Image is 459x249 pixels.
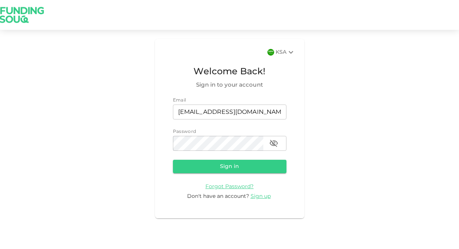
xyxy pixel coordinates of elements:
[276,48,295,57] div: KSA
[173,130,196,134] span: Password
[251,194,271,199] span: Sign up
[173,81,286,90] span: Sign in to your account
[205,184,254,189] a: Forgot Password?
[173,105,286,119] input: email
[267,49,274,56] img: flag-sa.b9a346574cdc8950dd34b50780441f57.svg
[173,136,263,151] input: password
[187,194,249,199] span: Don't have an account?
[173,65,286,79] span: Welcome Back!
[173,160,286,173] button: Sign in
[173,98,186,103] span: Email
